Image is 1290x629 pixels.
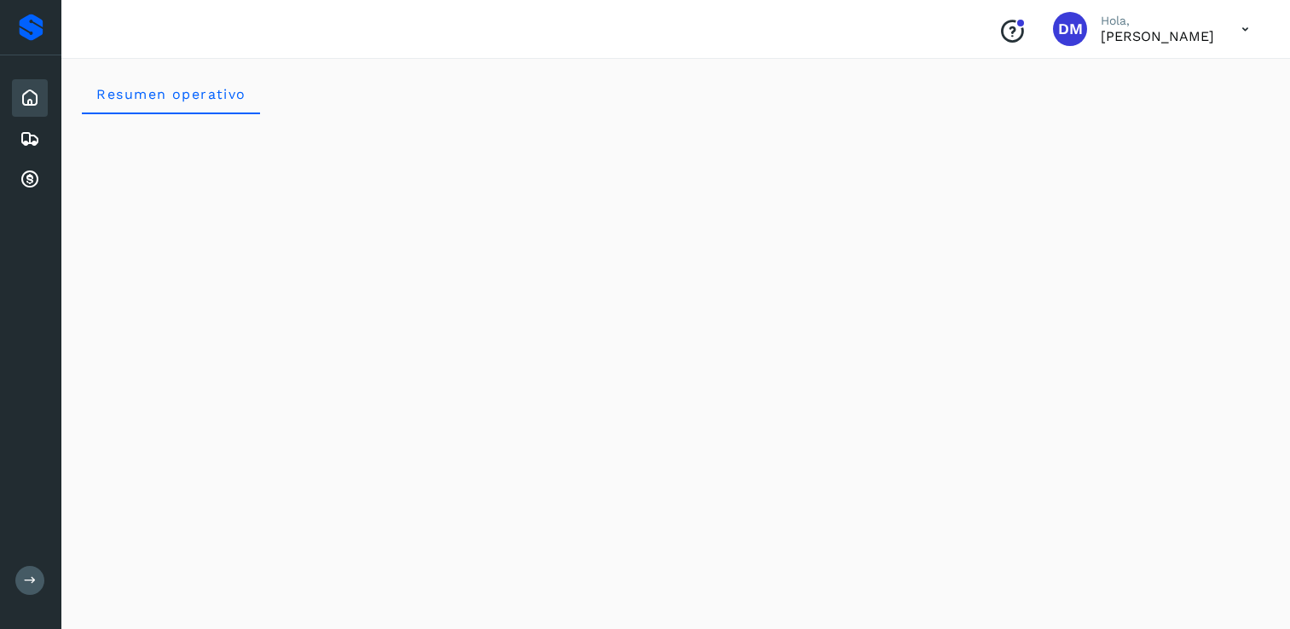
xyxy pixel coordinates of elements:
span: Resumen operativo [95,86,246,102]
p: DAMARIS MACHAIN GONZALEZ [1101,28,1214,44]
div: Cuentas por cobrar [12,161,48,199]
div: Inicio [12,79,48,117]
p: Hola, [1101,14,1214,28]
div: Embarques [12,120,48,158]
